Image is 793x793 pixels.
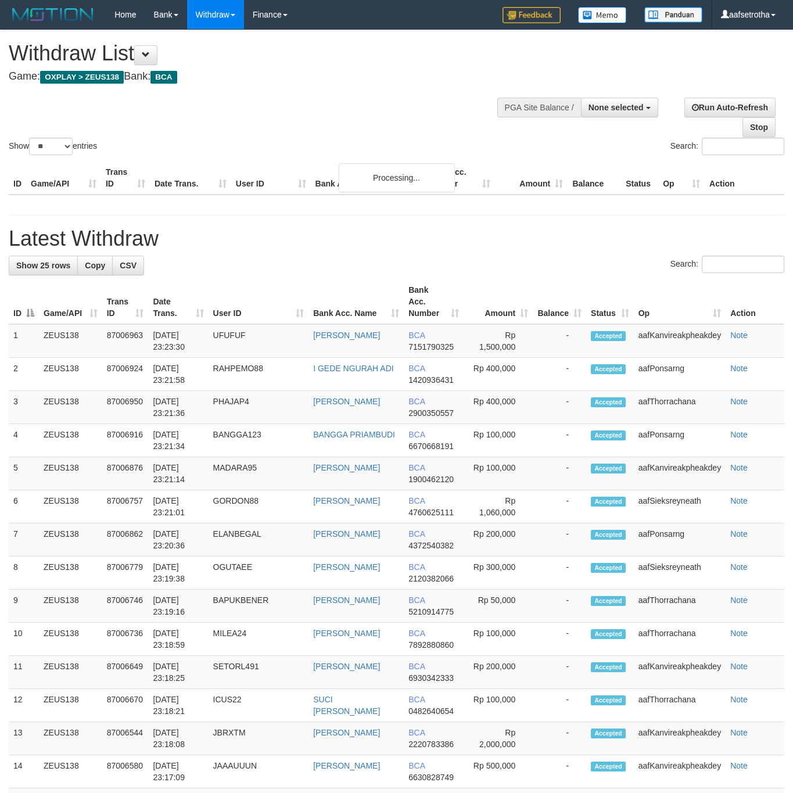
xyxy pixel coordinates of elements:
[533,424,586,457] td: -
[533,689,586,722] td: -
[102,424,149,457] td: 87006916
[533,557,586,590] td: -
[148,523,208,557] td: [DATE] 23:20:36
[634,623,726,656] td: aafThorrachana
[9,590,39,623] td: 9
[408,740,454,749] span: Copy 2220783386 to clipboard
[102,490,149,523] td: 87006757
[39,358,102,391] td: ZEUS138
[533,722,586,755] td: -
[85,261,105,270] span: Copy
[634,490,726,523] td: aafSieksreyneath
[730,662,748,671] a: Note
[533,623,586,656] td: -
[408,574,454,583] span: Copy 2120382066 to clipboard
[120,261,137,270] span: CSV
[578,7,627,23] img: Button%20Memo.svg
[634,358,726,391] td: aafPonsarng
[730,397,748,406] a: Note
[702,256,784,273] input: Search:
[658,162,705,195] th: Op
[644,7,702,23] img: panduan.png
[730,364,748,373] a: Note
[209,391,309,424] td: PHAJAP4
[209,324,309,358] td: UFUFUF
[591,497,626,507] span: Accepted
[9,279,39,324] th: ID: activate to sort column descending
[408,706,454,716] span: Copy 0482640654 to clipboard
[209,656,309,689] td: SETORL491
[39,324,102,358] td: ZEUS138
[533,523,586,557] td: -
[408,375,454,385] span: Copy 1420936431 to clipboard
[16,261,70,270] span: Show 25 rows
[730,595,748,605] a: Note
[9,138,97,155] label: Show entries
[408,508,454,517] span: Copy 4760625111 to clipboard
[408,773,454,782] span: Copy 6630828749 to clipboard
[9,227,784,250] h1: Latest Withdraw
[591,464,626,473] span: Accepted
[408,761,425,770] span: BCA
[102,623,149,656] td: 87006736
[26,162,101,195] th: Game/API
[148,689,208,722] td: [DATE] 23:18:21
[311,162,423,195] th: Bank Acc. Name
[730,562,748,572] a: Note
[102,722,149,755] td: 87006544
[730,331,748,340] a: Note
[408,673,454,683] span: Copy 6930342333 to clipboard
[670,256,784,273] label: Search:
[634,755,726,788] td: aafKanvireakpheakdey
[313,430,395,439] a: BANGGA PRIAMBUDI
[730,728,748,737] a: Note
[408,607,454,616] span: Copy 5210914775 to clipboard
[568,162,621,195] th: Balance
[150,71,177,84] span: BCA
[102,358,149,391] td: 87006924
[408,442,454,451] span: Copy 6670668191 to clipboard
[9,6,97,23] img: MOTION_logo.png
[9,523,39,557] td: 7
[464,523,533,557] td: Rp 200,000
[408,364,425,373] span: BCA
[533,755,586,788] td: -
[705,162,784,195] th: Action
[408,397,425,406] span: BCA
[148,324,208,358] td: [DATE] 23:23:30
[102,656,149,689] td: 87006649
[9,358,39,391] td: 2
[634,424,726,457] td: aafPonsarng
[39,623,102,656] td: ZEUS138
[209,523,309,557] td: ELANBEGAL
[591,629,626,639] span: Accepted
[148,279,208,324] th: Date Trans.: activate to sort column ascending
[533,590,586,623] td: -
[39,722,102,755] td: ZEUS138
[39,656,102,689] td: ZEUS138
[9,457,39,490] td: 5
[313,595,380,605] a: [PERSON_NAME]
[9,256,78,275] a: Show 25 rows
[422,162,495,195] th: Bank Acc. Number
[9,490,39,523] td: 6
[730,430,748,439] a: Note
[148,490,208,523] td: [DATE] 23:21:01
[464,689,533,722] td: Rp 100,000
[634,689,726,722] td: aafThorrachana
[591,530,626,540] span: Accepted
[313,463,380,472] a: [PERSON_NAME]
[209,755,309,788] td: JAAAUUUN
[102,523,149,557] td: 87006862
[464,722,533,755] td: Rp 2,000,000
[581,98,658,117] button: None selected
[464,490,533,523] td: Rp 1,060,000
[209,557,309,590] td: OGUTAEE
[634,279,726,324] th: Op: activate to sort column ascending
[634,722,726,755] td: aafKanvireakpheakdey
[148,557,208,590] td: [DATE] 23:19:38
[464,424,533,457] td: Rp 100,000
[408,529,425,539] span: BCA
[313,397,380,406] a: [PERSON_NAME]
[408,430,425,439] span: BCA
